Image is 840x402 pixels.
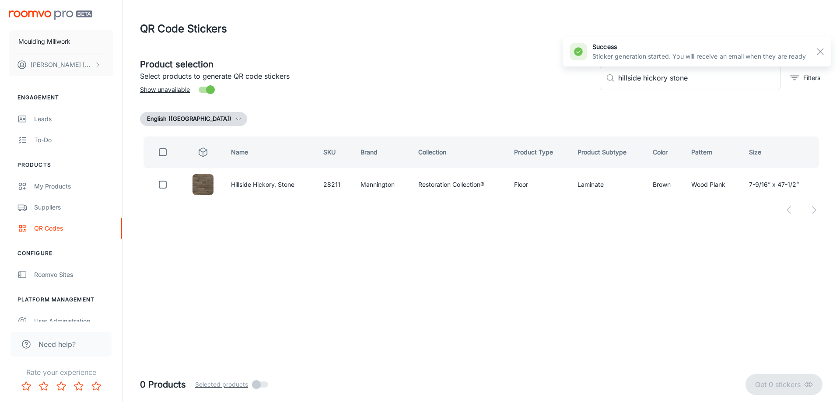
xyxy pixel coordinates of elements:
[34,114,113,124] div: Leads
[353,136,411,168] th: Brand
[803,73,820,83] p: Filters
[9,30,113,53] button: Moulding Millwork
[34,224,113,233] div: QR Codes
[140,58,593,71] h5: Product selection
[316,171,353,198] td: 28211
[411,136,507,168] th: Collection
[646,171,684,198] td: Brown
[411,171,507,198] td: Restoration Collection®
[140,112,247,126] button: English ([GEOGRAPHIC_DATA])
[507,136,570,168] th: Product Type
[646,136,684,168] th: Color
[684,136,742,168] th: Pattern
[140,21,227,37] h1: QR Code Stickers
[140,85,190,94] span: Show unavailable
[592,52,806,61] p: Sticker generation started. You will receive an email when they are ready
[570,136,646,168] th: Product Subtype
[9,53,113,76] button: [PERSON_NAME] [PERSON_NAME]
[34,135,113,145] div: To-do
[9,10,92,20] img: Roomvo PRO Beta
[592,42,806,52] h6: success
[788,71,822,85] button: filter
[570,171,646,198] td: Laminate
[18,37,70,46] p: Moulding Millwork
[507,171,570,198] td: Floor
[353,171,411,198] td: Mannington
[316,136,353,168] th: SKU
[742,136,822,168] th: Size
[224,136,317,168] th: Name
[618,66,781,90] input: Search by SKU, brand, collection...
[31,60,92,70] p: [PERSON_NAME] [PERSON_NAME]
[224,171,317,198] td: Hillside Hickory, Stone
[34,203,113,212] div: Suppliers
[34,182,113,191] div: My Products
[684,171,742,198] td: Wood Plank
[140,71,593,81] p: Select products to generate QR code stickers
[742,171,822,198] td: 7-9/16” x 47-1/2”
